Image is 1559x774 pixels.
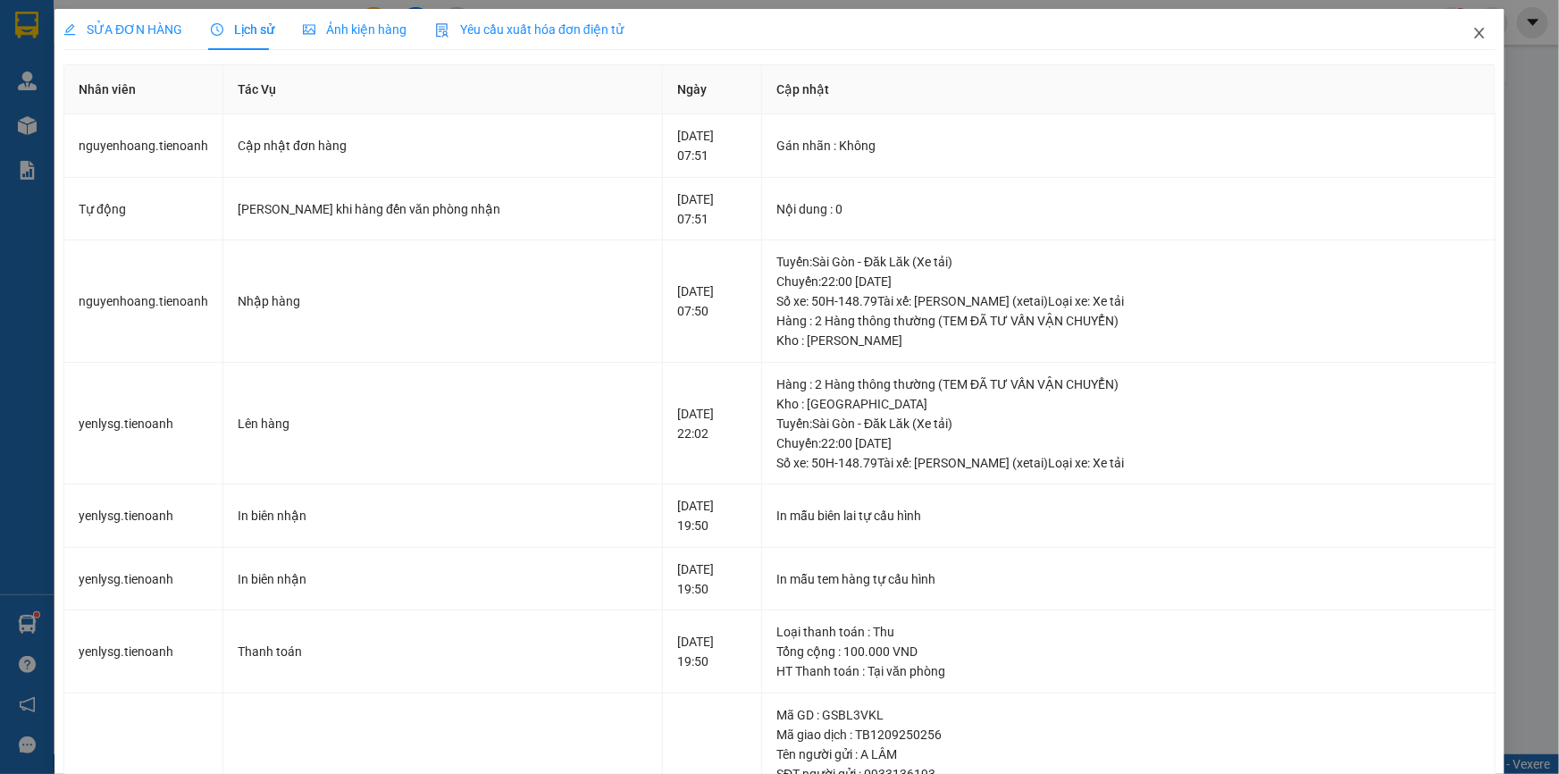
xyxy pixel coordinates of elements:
span: clock-circle [211,23,223,36]
div: [DATE] 19:50 [677,496,747,535]
img: icon [435,23,449,38]
th: Tác Vụ [223,65,663,114]
span: Yêu cầu xuất hóa đơn điện tử [435,22,624,37]
div: Hàng : 2 Hàng thông thường (TEM ĐÃ TƯ VẤN VẬN CHUYỂN) [776,374,1480,394]
div: Mã giao dịch : TB1209250256 [776,725,1480,745]
div: Cập nhật đơn hàng [238,136,648,156]
div: [PERSON_NAME] khi hàng đến văn phòng nhận [238,199,648,219]
div: In mẫu tem hàng tự cấu hình [776,569,1480,589]
div: [DATE] 07:51 [677,126,747,165]
div: Tuyến : Sài Gòn - Đăk Lăk (Xe tải) Chuyến: 22:00 [DATE] Số xe: 50H-148.79 Tài xế: [PERSON_NAME] (... [776,414,1480,473]
div: Mã GD : GSBL3VKL [776,705,1480,725]
th: Ngày [663,65,762,114]
td: nguyenhoang.tienoanh [64,114,223,178]
div: [DATE] 07:50 [677,282,747,321]
div: Lên hàng [238,414,648,433]
td: yenlysg.tienoanh [64,548,223,611]
span: edit [63,23,76,36]
div: [DATE] 22:02 [677,404,747,443]
div: Thanh toán [238,642,648,661]
div: In biên nhận [238,506,648,526]
span: Lịch sử [211,22,274,37]
span: picture [303,23,315,36]
div: Nội dung : 0 [776,199,1480,219]
td: yenlysg.tienoanh [64,363,223,485]
button: Close [1454,9,1505,59]
span: Ảnh kiện hàng [303,22,407,37]
div: Tên người gửi : A LÂM [776,745,1480,764]
div: [DATE] 07:51 [677,189,747,229]
td: nguyenhoang.tienoanh [64,240,223,363]
td: yenlysg.tienoanh [64,610,223,694]
div: Tuyến : Sài Gòn - Đăk Lăk (Xe tải) Chuyến: 22:00 [DATE] Số xe: 50H-148.79 Tài xế: [PERSON_NAME] (... [776,252,1480,311]
th: Cập nhật [762,65,1496,114]
div: HT Thanh toán : Tại văn phòng [776,661,1480,681]
div: [DATE] 19:50 [677,632,747,671]
div: In biên nhận [238,569,648,589]
div: Tổng cộng : 100.000 VND [776,642,1480,661]
div: In mẫu biên lai tự cấu hình [776,506,1480,526]
div: [DATE] 19:50 [677,559,747,599]
div: Kho : [PERSON_NAME] [776,331,1480,350]
td: yenlysg.tienoanh [64,484,223,548]
span: SỬA ĐƠN HÀNG [63,22,182,37]
div: Gán nhãn : Không [776,136,1480,156]
div: Nhập hàng [238,291,648,311]
div: Loại thanh toán : Thu [776,622,1480,642]
div: Kho : [GEOGRAPHIC_DATA] [776,394,1480,414]
span: close [1472,26,1487,40]
div: Hàng : 2 Hàng thông thường (TEM ĐÃ TƯ VẤN VẬN CHUYỂN) [776,311,1480,331]
td: Tự động [64,178,223,241]
th: Nhân viên [64,65,223,114]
